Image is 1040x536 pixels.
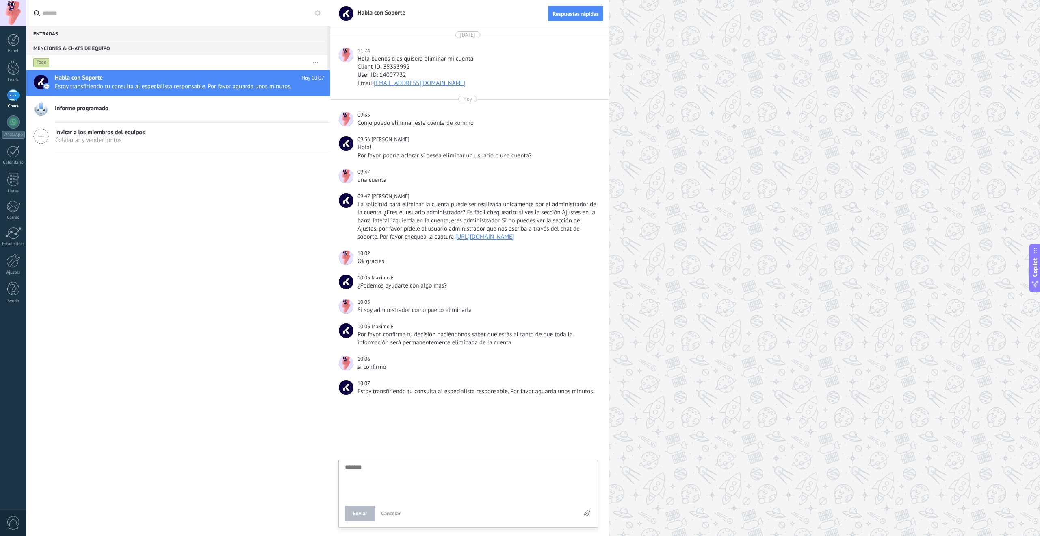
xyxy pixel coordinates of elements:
span: Marcos C. [339,136,353,151]
a: Habla con Soporte Hoy 10:07 Estoy transfiriendo tu consulta al especialista responsable. Por favo... [26,70,330,96]
div: Listas [2,189,25,194]
div: Por favor, podría aclarar si desea eliminar un usuario o una cuenta? [357,152,596,160]
a: Informe programado [26,96,330,122]
button: Más [307,55,325,70]
span: Marcos C. [371,136,409,143]
div: Calendario [2,160,25,166]
div: La solicitud para eliminar la cuenta puede ser realizada únicamente por el administrador de la cu... [357,200,596,241]
div: 09:47 [357,168,371,176]
div: 10:07 [357,379,371,388]
span: Maximo F [339,323,353,338]
div: Si soy administrador como puedo eliminarla [357,306,596,314]
div: Entradas [26,26,327,41]
div: Hoy [463,96,472,102]
div: Estadísticas [2,242,25,247]
span: Habla con Soporte [339,380,353,395]
div: 09:35 [357,111,371,119]
div: 10:05 [357,298,371,306]
div: Como puedo eliminar esta cuenta de kommo [357,119,596,127]
span: Enviar [353,511,367,516]
a: [URL][DOMAIN_NAME] [455,233,514,241]
div: 09:36 [357,135,371,144]
div: Chats [2,104,25,109]
div: Estoy transfiriendo tu consulta al especialista responsable. Por favor aguarda unos minutos. [357,388,596,396]
span: Colegio Loyola [339,112,353,126]
div: una cuenta [357,176,596,184]
div: 10:02 [357,249,371,257]
div: Todo [33,58,50,68]
span: Colegio Loyola [339,250,353,265]
div: si confirmo [357,363,596,371]
span: Copilot [1031,258,1039,277]
div: Leads [2,78,25,83]
div: Menciones & Chats de equipo [26,41,327,55]
div: Hola! [357,144,596,152]
span: Hoy 10:07 [301,74,324,82]
div: 10:06 [357,322,371,331]
span: Colegio Loyola [339,48,353,62]
span: Cancelar [381,510,401,517]
div: Panel [2,48,25,54]
span: Colegio Loyola [339,169,353,183]
div: 09:47 [357,192,371,200]
div: Por favor, confirma tu decisión haciéndonos saber que estás al tanto de que toda la información s... [357,331,596,347]
span: Colegio Loyola [339,356,353,370]
div: Ajustes [2,270,25,275]
button: Respuestas rápidas [548,6,603,21]
span: Invitar a los miembros del equipos [55,129,145,136]
span: Habla con Soporte [353,9,405,17]
span: Habla con Soporte [55,74,103,82]
span: Informe programado [55,105,108,113]
div: [DATE] [460,31,475,38]
div: Ayuda [2,299,25,304]
span: Juan M [371,193,409,200]
div: 10:05 [357,274,371,282]
button: Cancelar [378,506,404,521]
div: Hola buenos días quisera eliminar mi cuenta [357,55,596,63]
span: Estoy transfiriendo tu consulta al especialista responsable. Por favor aguarda unos minutos. [55,83,309,90]
span: Maximo F [339,275,353,289]
span: Maximo F [371,323,394,330]
div: Client ID: 35353992 [357,63,596,71]
div: 10:06 [357,355,371,363]
div: Correo [2,215,25,220]
span: Juan M [339,193,353,208]
span: Respuestas rápidas [552,11,599,17]
span: Maximo F [371,274,394,281]
div: 11:24 [357,47,371,55]
div: Email: [357,79,596,87]
div: User ID: 14007732 [357,71,596,79]
div: WhatsApp [2,131,25,139]
a: [EMAIL_ADDRESS][DOMAIN_NAME] [373,79,466,87]
button: Enviar [345,506,375,521]
span: Colaborar y vender juntos [55,136,145,144]
span: Colegio Loyola [339,299,353,314]
div: Ok gracias [357,257,596,266]
div: ¿Podemos ayudarte con algo más? [357,282,596,290]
